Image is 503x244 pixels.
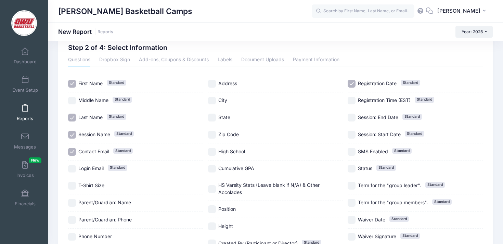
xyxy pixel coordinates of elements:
[358,80,397,86] span: Registration Date
[218,114,230,120] span: State
[68,165,76,173] input: Login EmailStandard
[11,10,37,36] img: David Vogel Basketball Camps
[401,80,420,86] span: Standard
[9,157,41,181] a: InvoicesNew
[392,148,412,154] span: Standard
[108,165,127,170] span: Standard
[68,97,76,105] input: Middle NameStandard
[415,97,434,102] span: Standard
[17,116,33,121] span: Reports
[405,131,424,137] span: Standard
[68,80,76,88] input: First NameStandard
[358,97,411,103] span: Registration Time (EST)
[9,129,41,153] a: Messages
[348,114,356,121] input: Session: End DateStandard
[78,182,104,188] span: T-Shirt Size
[358,131,401,137] span: Session: Start Date
[78,97,108,103] span: Middle Name
[78,80,103,86] span: First Name
[402,114,422,119] span: Standard
[241,54,284,66] a: Document Uploads
[9,44,41,68] a: Dashboard
[208,148,216,156] input: High School
[68,216,76,224] input: Parent/Guardian: Phone
[348,216,356,224] input: Waiver DateStandard
[9,186,41,210] a: Financials
[218,54,232,66] a: Labels
[68,54,90,66] a: Questions
[68,131,76,139] input: Session NameStandard
[348,148,356,156] input: SMS EnabledStandard
[29,157,41,163] span: New
[218,131,239,137] span: Zip Code
[14,144,36,150] span: Messages
[348,97,356,105] input: Registration Time (EST)Standard
[389,216,409,222] span: Standard
[437,7,480,15] span: [PERSON_NAME]
[9,72,41,96] a: Event Setup
[78,165,104,171] span: Login Email
[455,26,493,38] button: Year: 2025
[68,114,76,121] input: Last NameStandard
[208,80,216,88] input: Address
[358,165,372,171] span: Status
[113,148,133,154] span: Standard
[78,149,109,154] span: Contact Email
[218,165,254,171] span: Cumulative GPA
[376,165,396,170] span: Standard
[78,217,132,222] span: Parent/Guardian: Phone
[218,97,227,103] span: City
[78,131,110,137] span: Session Name
[358,200,428,205] span: Term for the "group members".
[68,44,167,52] h2: Step 2 of 4: Select Information
[348,199,356,207] input: Term for the "group members".Standard
[348,131,356,139] input: Session: Start DateStandard
[358,233,396,239] span: Waiver Signature
[68,148,76,156] input: Contact EmailStandard
[348,233,356,241] input: Waiver SignatureStandard
[208,185,216,193] input: HS Varsity Stats (Leave blank if N/A) & Other Accolades
[433,3,493,19] button: [PERSON_NAME]
[9,101,41,125] a: Reports
[462,29,483,34] span: Year: 2025
[114,131,134,137] span: Standard
[425,182,445,188] span: Standard
[107,80,126,86] span: Standard
[208,165,216,173] input: Cumulative GPA
[348,165,356,173] input: StatusStandard
[78,200,131,205] span: Parent/Guardian: Name
[113,97,132,102] span: Standard
[58,3,192,19] h1: [PERSON_NAME] Basketball Camps
[58,28,113,35] h1: New Report
[14,59,37,65] span: Dashboard
[98,29,113,35] a: Reports
[293,54,339,66] a: Payment Information
[358,182,421,188] span: Term for the "group leader".
[78,233,112,239] span: Phone Number
[15,201,36,207] span: Financials
[208,222,216,230] input: Height
[68,182,76,190] input: T-Shirt Size
[218,80,237,86] span: Address
[312,4,414,18] input: Search by First Name, Last Name, or Email...
[68,233,76,241] input: Phone Number
[432,199,452,205] span: Standard
[218,182,320,195] span: HS Varsity Stats (Leave blank if N/A) & Other Accolades
[348,182,356,190] input: Term for the "group leader".Standard
[358,114,398,120] span: Session: End Date
[218,206,236,212] span: Position
[218,223,233,229] span: Height
[358,149,388,154] span: SMS Enabled
[400,233,420,239] span: Standard
[139,54,209,66] a: Add-ons, Coupons & Discounts
[68,199,76,207] input: Parent/Guardian: Name
[16,172,34,178] span: Invoices
[218,149,245,154] span: High School
[208,131,216,139] input: Zip Code
[358,217,385,222] span: Waiver Date
[78,114,103,120] span: Last Name
[208,97,216,105] input: City
[107,114,126,119] span: Standard
[99,54,130,66] a: Dropbox Sign
[208,205,216,213] input: Position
